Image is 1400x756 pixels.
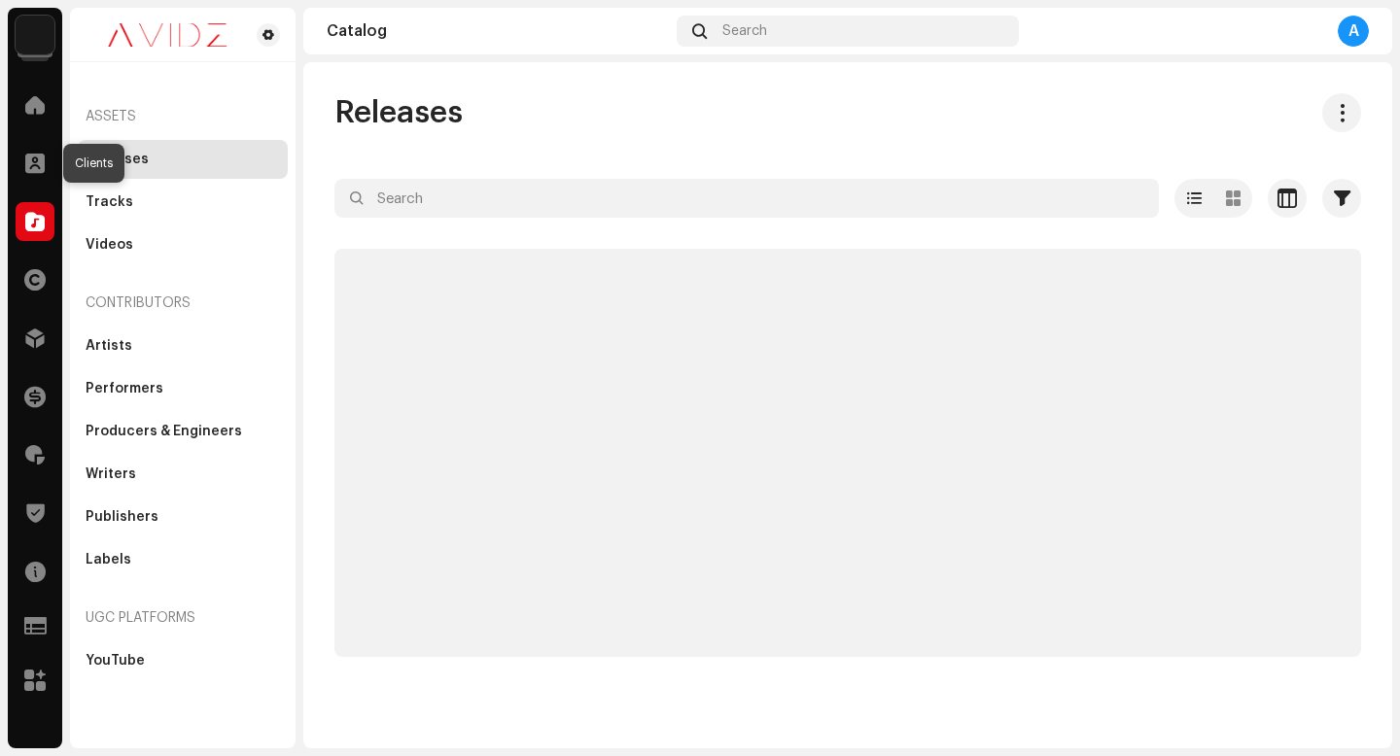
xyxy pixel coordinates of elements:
span: Releases [334,93,463,132]
re-m-nav-item: Producers & Engineers [78,412,288,451]
span: Search [722,23,767,39]
div: Tracks [86,194,133,210]
re-m-nav-item: Writers [78,455,288,494]
re-m-nav-item: Labels [78,540,288,579]
div: Writers [86,466,136,482]
re-m-nav-item: Releases [78,140,288,179]
re-m-nav-item: Performers [78,369,288,408]
re-a-nav-header: UGC Platforms [78,595,288,641]
div: A [1338,16,1369,47]
input: Search [334,179,1159,218]
div: Producers & Engineers [86,424,242,439]
div: Performers [86,381,163,396]
re-m-nav-item: YouTube [78,641,288,680]
img: 0c631eef-60b6-411a-a233-6856366a70de [86,23,249,47]
div: Publishers [86,509,158,525]
re-m-nav-item: Tracks [78,183,288,222]
re-m-nav-item: Publishers [78,498,288,536]
div: YouTube [86,653,145,669]
img: 10d72f0b-d06a-424f-aeaa-9c9f537e57b6 [16,16,54,54]
re-a-nav-header: Contributors [78,280,288,326]
div: Videos [86,237,133,253]
re-m-nav-item: Artists [78,326,288,365]
re-a-nav-header: Assets [78,93,288,140]
div: Releases [86,152,149,167]
div: Labels [86,552,131,567]
div: Artists [86,338,132,354]
re-m-nav-item: Videos [78,225,288,264]
div: Catalog [327,23,669,39]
